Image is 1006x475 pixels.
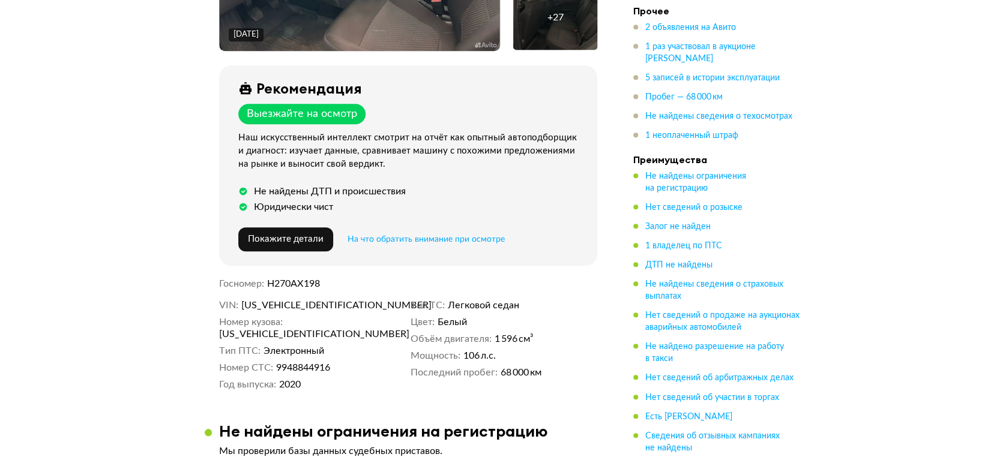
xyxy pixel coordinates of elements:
[256,80,362,97] div: Рекомендация
[219,345,261,357] dt: Тип ПТС
[645,431,780,452] span: Сведения об отзывных кампаниях не найдены
[241,299,379,311] span: [US_VEHICLE_IDENTIFICATION_NUMBER]
[219,362,273,374] dt: Номер СТС
[219,422,548,440] h3: Не найдены ограничения на регистрацию
[645,374,794,382] span: Нет сведений об арбитражных делах
[633,5,801,17] h4: Прочее
[279,378,301,390] span: 2020
[448,299,519,311] span: Легковой седан
[645,74,780,82] span: 5 записей в истории эксплуатации
[633,154,801,166] h4: Преимущества
[645,23,736,32] span: 2 объявления на Авито
[254,201,333,213] div: Юридически чист
[219,328,357,340] span: [US_VEHICLE_IDENTIFICATION_NUMBER]
[264,345,324,357] span: Электронный
[411,333,492,345] dt: Объём двигателя
[254,185,406,197] div: Не найдены ДТП и происшествия
[438,316,467,328] span: Белый
[238,131,583,171] div: Наш искусственный интеллект смотрит на отчёт как опытный автоподборщик и диагност: изучает данные...
[219,378,276,390] dt: Год выпуска
[463,350,496,362] span: 106 л.с.
[233,29,259,40] div: [DATE]
[219,316,283,328] dt: Номер кузова
[247,107,357,121] div: Выезжайте на осмотр
[645,93,723,101] span: Пробег — 68 000 км
[645,393,779,401] span: Нет сведений об участии в торгах
[645,412,732,420] span: Есть [PERSON_NAME]
[238,227,333,251] button: Покажите детали
[645,172,746,193] span: Не найдены ограничения на регистрацию
[411,366,498,378] dt: Последний пробег
[248,235,324,243] span: Покажите детали
[645,203,742,212] span: Нет сведений о розыске
[645,131,738,140] span: 1 неоплаченный штраф
[645,112,792,121] span: Не найдены сведения о техосмотрах
[547,11,564,23] div: + 27
[348,235,505,243] span: На что обратить внимание при осмотре
[219,278,264,290] dt: Госномер
[645,223,711,231] span: Залог не найден
[219,299,238,311] dt: VIN
[411,299,445,311] dt: Тип ТС
[219,445,597,457] p: Мы проверили базы данных судебных приставов.
[645,261,712,269] span: ДТП не найдены
[276,362,330,374] span: 9948844916
[645,342,784,363] span: Не найдено разрешение на работу в такси
[267,279,320,288] span: Н270АХ198
[645,280,783,300] span: Не найдены сведения о страховых выплатах
[411,316,435,328] dt: Цвет
[501,366,541,378] span: 68 000 км
[645,43,756,63] span: 1 раз участвовал в аукционе [PERSON_NAME]
[495,333,534,345] span: 1 596 см³
[645,311,800,332] span: Нет сведений о продаже на аукционах аварийных автомобилей
[411,350,460,362] dt: Мощность
[645,242,722,250] span: 1 владелец по ПТС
